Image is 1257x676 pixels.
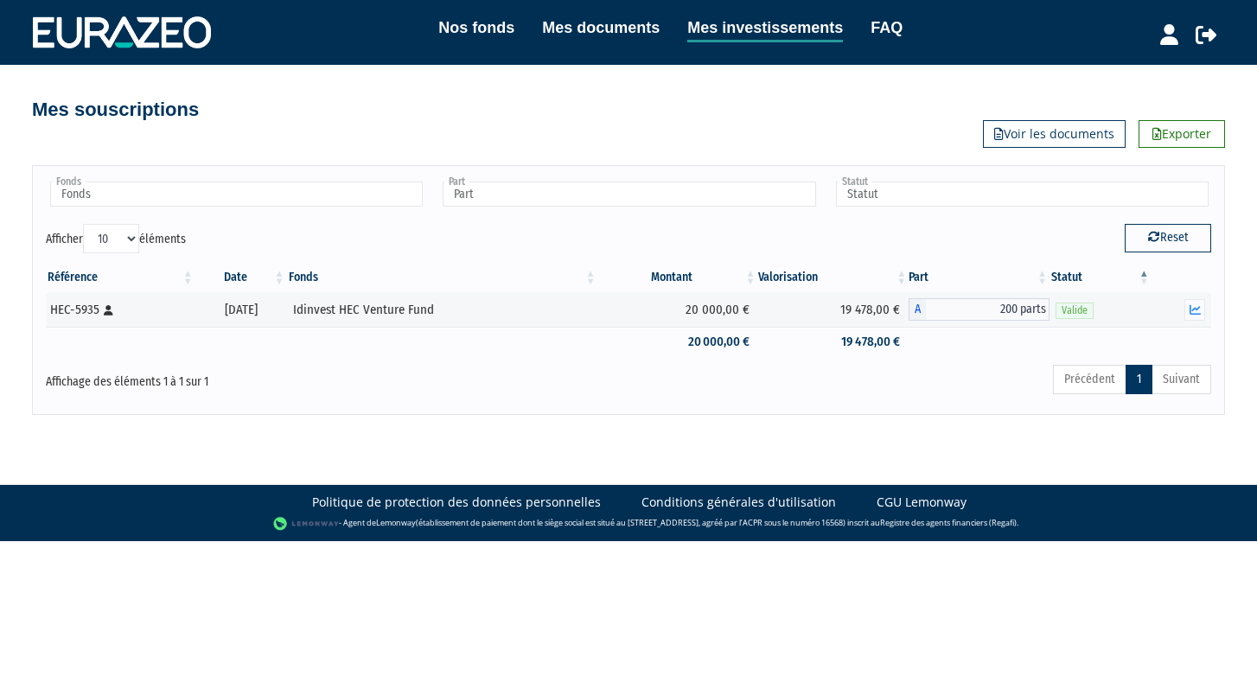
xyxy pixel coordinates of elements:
div: Affichage des éléments 1 à 1 sur 1 [46,363,516,391]
td: 20 000,00 € [597,292,757,327]
a: 1 [1126,365,1152,394]
th: Référence : activer pour trier la colonne par ordre croissant [46,263,195,292]
a: FAQ [871,16,903,40]
td: 19 478,00 € [758,292,909,327]
a: Mes investissements [687,16,843,42]
a: Nos fonds [438,16,514,40]
a: Politique de protection des données personnelles [312,494,601,511]
div: - Agent de (établissement de paiement dont le siège social est situé au [STREET_ADDRESS], agréé p... [17,515,1240,533]
i: [Français] Personne physique [104,305,113,316]
th: Date: activer pour trier la colonne par ordre croissant [195,263,287,292]
button: Reset [1125,224,1211,252]
select: Afficheréléments [83,224,139,253]
span: 200 parts [926,298,1050,321]
a: Registre des agents financiers (Regafi) [880,517,1017,528]
div: Idinvest HEC Venture Fund [293,301,592,319]
th: Montant: activer pour trier la colonne par ordre croissant [597,263,757,292]
a: Lemonway [376,517,416,528]
span: A [909,298,926,321]
div: A - Idinvest HEC Venture Fund [909,298,1050,321]
div: HEC-5935 [50,301,189,319]
a: Conditions générales d'utilisation [641,494,836,511]
div: [DATE] [201,301,281,319]
a: Mes documents [542,16,660,40]
td: 20 000,00 € [597,327,757,357]
a: Précédent [1053,365,1126,394]
span: Valide [1056,303,1094,319]
a: Suivant [1152,365,1211,394]
h4: Mes souscriptions [32,99,199,120]
td: 19 478,00 € [758,327,909,357]
a: Voir les documents [983,120,1126,148]
a: Exporter [1139,120,1225,148]
th: Part: activer pour trier la colonne par ordre croissant [909,263,1050,292]
img: logo-lemonway.png [273,515,340,533]
th: Statut : activer pour trier la colonne par ordre d&eacute;croissant [1050,263,1152,292]
th: Fonds: activer pour trier la colonne par ordre croissant [287,263,598,292]
a: CGU Lemonway [877,494,967,511]
img: 1732889491-logotype_eurazeo_blanc_rvb.png [33,16,211,48]
label: Afficher éléments [46,224,186,253]
th: Valorisation: activer pour trier la colonne par ordre croissant [758,263,909,292]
